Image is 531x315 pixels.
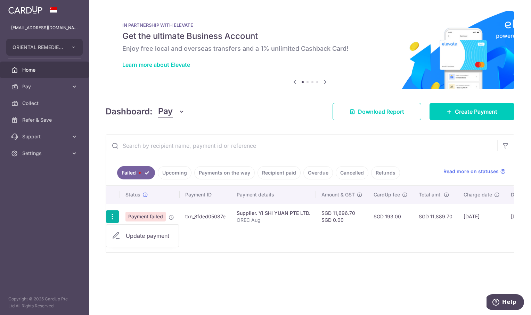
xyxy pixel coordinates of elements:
span: Refer & Save [22,116,68,123]
span: Payment failed [125,212,166,221]
a: Learn more about Elevate [122,61,190,68]
a: Upcoming [158,166,191,179]
a: Payments on the way [194,166,255,179]
h4: Dashboard: [106,105,153,118]
a: Download Report [333,103,421,120]
input: Search by recipient name, payment id or reference [106,135,497,157]
span: Download Report [358,107,404,116]
span: ORIENTAL REMEDIES EAST COAST PRIVATE LIMITED [13,44,64,51]
p: OREC Aug [237,217,310,224]
a: Refunds [371,166,400,179]
h5: Get the ultimate Business Account [122,31,498,42]
div: Supplier. Yl SHI YUAN PTE LTD. [237,210,310,217]
th: Payment details [231,186,316,204]
span: Collect [22,100,68,107]
iframe: Opens a widget where you can find more information [487,294,524,312]
h6: Enjoy free local and overseas transfers and a 1% unlimited Cashback Card! [122,45,498,53]
span: Create Payment [455,107,497,116]
th: Payment ID [180,186,231,204]
a: Overdue [303,166,333,179]
span: Charge date [464,191,492,198]
img: Renovation banner [106,11,514,89]
span: Pay [22,83,68,90]
a: Recipient paid [258,166,301,179]
span: Pay [158,105,173,118]
span: Total amt. [419,191,442,198]
span: CardUp fee [374,191,400,198]
a: Cancelled [336,166,368,179]
td: SGD 11,696.70 SGD 0.00 [316,204,368,229]
td: [DATE] [458,204,505,229]
span: Settings [22,150,68,157]
span: Read more on statuses [443,168,499,175]
span: Home [22,66,68,73]
a: Failed [117,166,155,179]
ul: Pay [106,224,179,247]
button: Pay [158,105,185,118]
p: IN PARTNERSHIP WITH ELEVATE [122,22,498,28]
span: Amount & GST [321,191,355,198]
button: ORIENTAL REMEDIES EAST COAST PRIVATE LIMITED [6,39,83,56]
span: Status [125,191,140,198]
span: Support [22,133,68,140]
td: SGD 193.00 [368,204,413,229]
a: Read more on statuses [443,168,506,175]
td: SGD 11,889.70 [413,204,458,229]
td: txn_8fded05087e [180,204,231,229]
img: CardUp [8,6,42,14]
a: Create Payment [430,103,514,120]
p: [EMAIL_ADDRESS][DOMAIN_NAME] [11,24,78,31]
